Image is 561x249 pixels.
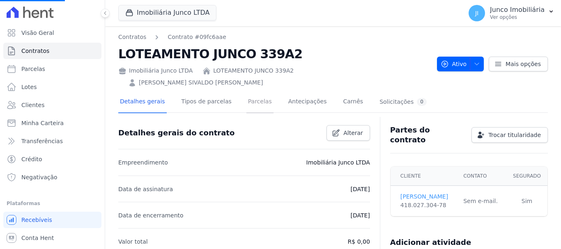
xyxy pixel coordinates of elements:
[462,2,561,25] button: JI Junco Imobiliária Ver opções
[391,167,458,186] th: Cliente
[390,238,471,247] h3: Adicionar atividade
[118,45,430,63] h2: LOTEAMENTO JUNCO 339A2
[180,91,233,113] a: Tipos de parcelas
[287,91,329,113] a: Antecipações
[348,237,370,247] p: R$ 0,00
[458,186,506,217] td: Sem e-mail.
[341,91,365,113] a: Carnês
[21,83,37,91] span: Lotes
[118,158,168,167] p: Empreendimento
[139,78,263,87] a: [PERSON_NAME] SIVALDO [PERSON_NAME]
[490,14,545,21] p: Ver opções
[458,167,506,186] th: Contato
[306,158,370,167] p: Imobiliária Junco LTDA
[506,186,547,217] td: Sim
[350,210,370,220] p: [DATE]
[471,127,548,143] a: Trocar titularidade
[21,29,54,37] span: Visão Geral
[21,101,44,109] span: Clientes
[21,137,63,145] span: Transferências
[400,192,453,201] a: [PERSON_NAME]
[3,25,101,41] a: Visão Geral
[3,61,101,77] a: Parcelas
[118,128,235,138] h3: Detalhes gerais do contrato
[246,91,274,113] a: Parcelas
[213,66,294,75] a: LOTEAMENTO JUNCO 339A2
[379,98,427,106] div: Solicitações
[506,167,547,186] th: Segurado
[118,210,184,220] p: Data de encerramento
[3,133,101,149] a: Transferências
[118,33,146,41] a: Contratos
[417,98,427,106] div: 0
[3,43,101,59] a: Contratos
[21,47,49,55] span: Contratos
[488,131,541,139] span: Trocar titularidade
[21,65,45,73] span: Parcelas
[3,212,101,228] a: Recebíveis
[118,66,193,75] div: Imobiliária Junco LTDA
[3,79,101,95] a: Lotes
[118,237,148,247] p: Valor total
[441,57,467,71] span: Ativo
[21,234,54,242] span: Conta Hent
[118,33,430,41] nav: Breadcrumb
[3,115,101,131] a: Minha Carteira
[168,33,226,41] a: Contrato #09fc6aae
[390,125,465,145] h3: Partes do contrato
[21,173,57,181] span: Negativação
[378,91,428,113] a: Solicitações0
[3,230,101,246] a: Conta Hent
[437,57,484,71] button: Ativo
[489,57,548,71] a: Mais opções
[118,184,173,194] p: Data de assinatura
[400,201,453,210] div: 418.027.304-78
[118,5,216,21] button: Imobiliária Junco LTDA
[21,119,64,127] span: Minha Carteira
[326,125,370,141] a: Alterar
[343,129,363,137] span: Alterar
[490,6,545,14] p: Junco Imobiliária
[118,91,167,113] a: Detalhes gerais
[506,60,541,68] span: Mais opções
[7,199,98,208] div: Plataformas
[350,184,370,194] p: [DATE]
[21,216,52,224] span: Recebíveis
[21,155,42,163] span: Crédito
[118,33,226,41] nav: Breadcrumb
[475,10,478,16] span: JI
[3,97,101,113] a: Clientes
[3,151,101,167] a: Crédito
[3,169,101,185] a: Negativação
